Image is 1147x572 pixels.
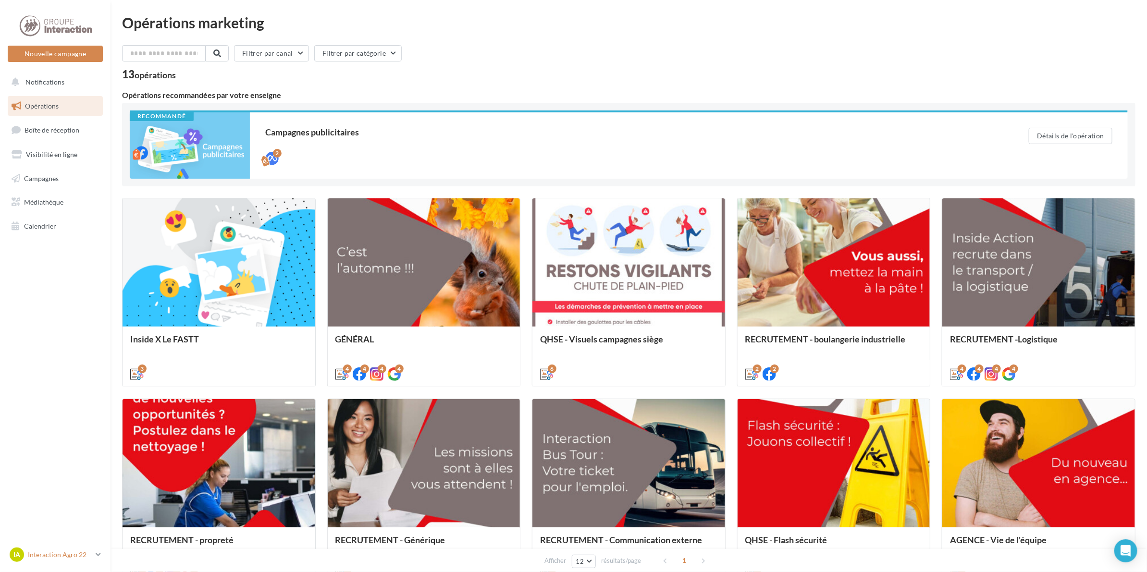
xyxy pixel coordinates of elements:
[314,45,402,61] button: Filtrer par catégorie
[770,365,779,373] div: 2
[745,535,923,554] div: QHSE - Flash sécurité
[13,550,20,560] span: IA
[130,334,308,353] div: Inside X Le FASTT
[28,550,92,560] p: Interaction Agro 22
[6,145,105,165] a: Visibilité en ligne
[1029,128,1112,144] button: Détails de l'opération
[6,96,105,116] a: Opérations
[753,365,762,373] div: 2
[135,71,176,79] div: opérations
[6,120,105,140] a: Boîte de réception
[1010,365,1018,373] div: 4
[576,558,584,565] span: 12
[745,334,923,353] div: RECRUTEMENT - boulangerie industrielle
[335,535,513,554] div: RECRUTEMENT - Générique
[545,556,567,565] span: Afficher
[273,149,282,158] div: 2
[6,216,105,236] a: Calendrier
[548,365,556,373] div: 6
[677,553,692,568] span: 1
[378,365,386,373] div: 4
[992,365,1001,373] div: 4
[122,15,1135,30] div: Opérations marketing
[335,334,513,353] div: GÉNÉRAL
[8,46,103,62] button: Nouvelle campagne
[138,365,147,373] div: 3
[25,78,64,86] span: Notifications
[343,365,352,373] div: 4
[395,365,404,373] div: 4
[1114,539,1137,562] div: Open Intercom Messenger
[265,128,990,136] div: Campagnes publicitaires
[122,69,176,80] div: 13
[6,192,105,212] a: Médiathèque
[958,365,966,373] div: 4
[122,91,1135,99] div: Opérations recommandées par votre enseigne
[130,112,194,121] div: Recommandé
[24,222,56,230] span: Calendrier
[8,546,103,564] a: IA Interaction Agro 22
[950,535,1127,554] div: AGENCE - Vie de l'équipe
[950,334,1127,353] div: RECRUTEMENT -Logistique
[26,150,77,158] span: Visibilité en ligne
[6,72,101,92] button: Notifications
[6,169,105,189] a: Campagnes
[540,535,717,554] div: RECRUTEMENT - Communication externe
[601,556,641,565] span: résultats/page
[572,555,596,568] button: 12
[234,45,309,61] button: Filtrer par canal
[130,535,308,554] div: RECRUTEMENT - propreté
[360,365,369,373] div: 4
[25,126,79,134] span: Boîte de réception
[540,334,717,353] div: QHSE - Visuels campagnes siège
[25,102,59,110] span: Opérations
[975,365,984,373] div: 4
[24,174,59,182] span: Campagnes
[24,198,63,206] span: Médiathèque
